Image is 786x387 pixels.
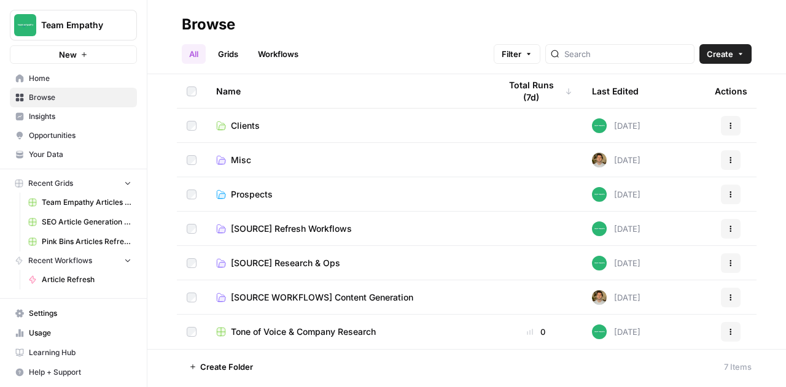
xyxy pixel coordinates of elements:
img: 9peqd3ak2lieyojmlm10uxo82l57 [592,153,607,167]
a: Tone of Voice & Company Research [216,326,480,338]
div: [DATE] [592,324,640,339]
div: Last Edited [592,74,639,108]
span: SEO Article Generation Grid - Uncharted Influencer Agency [42,216,131,228]
div: 0 [500,326,572,338]
button: New [10,45,137,64]
div: Actions [715,74,747,108]
span: Filter [502,48,521,60]
a: Article Refresh [23,270,137,289]
a: SEO Article Generation Grid - Uncharted Influencer Agency [23,212,137,232]
a: [SOURCE WORKFLOWS] Content Generation [216,291,480,304]
a: Team Empathy Articles Refresh Grid [23,193,137,212]
a: Workflows [251,44,306,64]
span: Home [29,73,131,84]
div: [DATE] [592,118,640,133]
div: [DATE] [592,187,640,202]
input: Search [564,48,689,60]
a: Settings [10,304,137,323]
span: Create [707,48,733,60]
button: Recent Workflows [10,251,137,270]
span: Recent Grids [28,178,73,189]
span: Team Empathy [41,19,115,31]
div: Total Runs (7d) [500,74,572,108]
button: Filter [494,44,540,64]
div: Name [216,74,480,108]
a: Browse [10,88,137,107]
div: [DATE] [592,290,640,305]
span: Settings [29,308,131,319]
span: [SOURCE] Research & Ops [231,257,340,269]
span: New [59,48,77,61]
div: [DATE] [592,153,640,167]
a: Insights [10,107,137,126]
span: Article Refresh [42,274,131,285]
img: Team Empathy Logo [14,14,36,36]
span: Opportunities [29,130,131,141]
div: [DATE] [592,221,640,236]
img: wwg0kvabo36enf59sssm51gfoc5r [592,221,607,236]
span: Tone of Voice & Company Research [231,326,376,338]
span: Team Empathy Articles Refresh Grid [42,197,131,208]
a: Learning Hub [10,343,137,362]
a: All [182,44,206,64]
span: Clients [231,120,260,132]
div: Browse [182,15,235,34]
a: [SOURCE] Research & Ops [216,257,480,269]
span: Browse [29,92,131,103]
img: wwg0kvabo36enf59sssm51gfoc5r [592,187,607,202]
div: [DATE] [592,256,640,270]
span: Misc [231,154,251,166]
img: wwg0kvabo36enf59sssm51gfoc5r [592,256,607,270]
span: Create Folder [200,361,253,373]
span: [SOURCE] Refresh Workflows [231,223,352,235]
a: Clients [216,120,480,132]
img: wwg0kvabo36enf59sssm51gfoc5r [592,118,607,133]
button: Help + Support [10,362,137,382]
button: Recent Grids [10,174,137,193]
span: Pink Bins Articles Refresh Grid [42,236,131,247]
a: Opportunities [10,126,137,145]
a: Pink Bins Articles Refresh Grid [23,232,137,251]
img: 9peqd3ak2lieyojmlm10uxo82l57 [592,290,607,305]
div: 7 Items [724,361,752,373]
span: Help + Support [29,367,131,378]
span: Prospects [231,188,273,201]
button: Create Folder [182,357,260,377]
span: Insights [29,111,131,122]
a: Your Data [10,145,137,164]
a: Usage [10,323,137,343]
span: Your Data [29,149,131,160]
span: [SOURCE WORKFLOWS] Content Generation [231,291,413,304]
a: [SOURCE] Refresh Workflows [216,223,480,235]
a: Home [10,69,137,88]
span: Learning Hub [29,347,131,358]
span: Usage [29,328,131,339]
button: Workspace: Team Empathy [10,10,137,40]
a: Prospects [216,188,480,201]
a: Grids [211,44,246,64]
span: Recent Workflows [28,255,92,266]
img: wwg0kvabo36enf59sssm51gfoc5r [592,324,607,339]
a: Misc [216,154,480,166]
button: Create [699,44,752,64]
